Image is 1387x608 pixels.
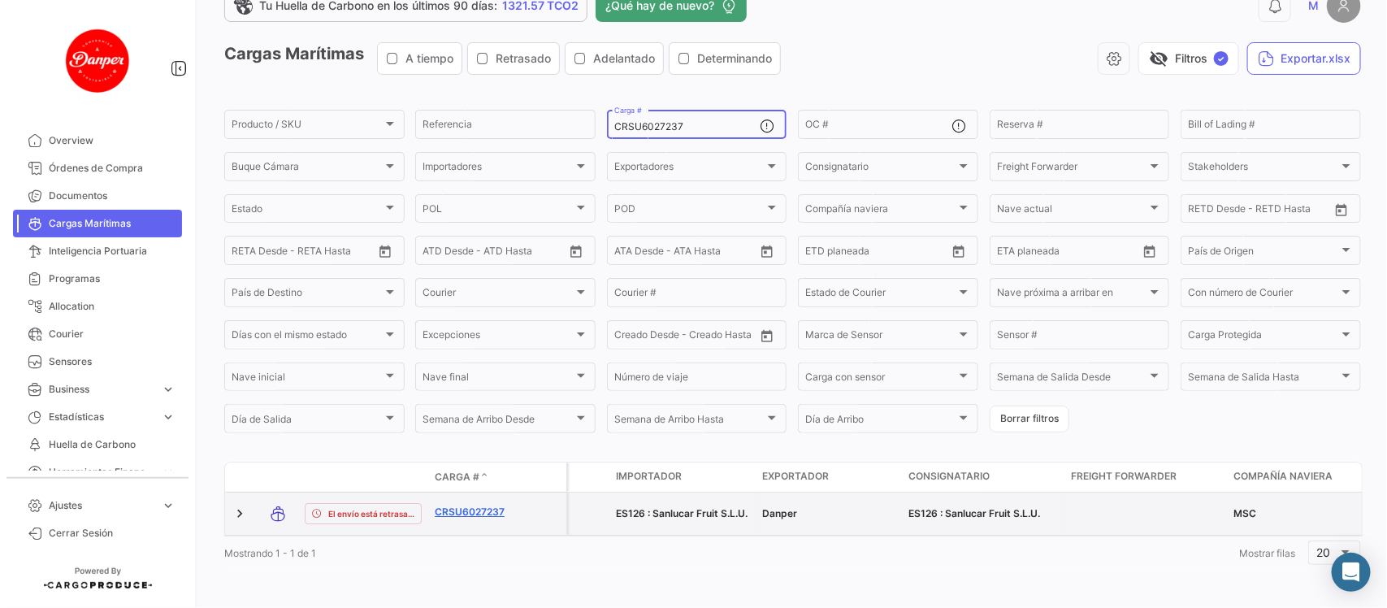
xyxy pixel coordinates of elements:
button: Open calendar [373,239,397,263]
datatable-header-cell: Carga Protegida [569,463,609,492]
span: Programas [49,271,176,286]
span: Consignatario [908,469,990,484]
span: Exportador [762,469,829,484]
span: Semana de Arribo Hasta [614,416,765,428]
span: País de Origen [1188,247,1339,258]
span: Consignatario [805,163,956,175]
input: Desde [232,247,261,258]
span: El envío está retrasado. [328,507,414,520]
span: visibility_off [1149,49,1168,68]
input: Hasta [846,247,913,258]
span: Excepciones [423,332,574,343]
span: Stakeholders [1188,163,1339,175]
span: Ajustes [49,498,154,513]
span: Mostrar filas [1239,547,1295,559]
span: expand_more [161,410,176,424]
span: País de Destino [232,289,383,301]
a: Expand/Collapse Row [232,506,248,522]
span: Carga con sensor [805,374,956,385]
button: Adelantado [566,43,663,74]
a: Courier [13,320,182,348]
span: expand_more [161,465,176,480]
span: Compañía naviera [1233,469,1333,484]
span: Nave final [423,374,574,385]
button: Open calendar [947,239,971,263]
span: Adelantado [593,50,655,67]
span: Semana de Arribo Desde [423,416,574,428]
button: Open calendar [755,239,779,263]
span: Cargas Marítimas [49,216,176,231]
span: Marca de Sensor [805,332,956,343]
a: Sensores [13,348,182,376]
span: Días con el mismo estado [232,332,383,343]
button: Open calendar [755,324,779,348]
span: A tiempo [405,50,453,67]
button: visibility_offFiltros✓ [1138,42,1239,75]
span: 20 [1317,545,1331,559]
button: Open calendar [564,239,588,263]
span: Courier [49,327,176,341]
span: Huella de Carbono [49,437,176,452]
span: Estadísticas [49,410,154,424]
span: Compañía naviera [805,206,956,217]
span: Determinando [697,50,772,67]
span: ES126 : Sanlucar Fruit S.L.U. [908,507,1040,519]
button: Determinando [670,43,780,74]
div: Abrir Intercom Messenger [1332,553,1371,592]
span: Inteligencia Portuaria [49,244,176,258]
datatable-header-cell: Exportador [756,463,902,492]
span: Exportadores [614,163,765,175]
button: Open calendar [1138,239,1162,263]
span: Buque Cámara [232,163,383,175]
button: A tiempo [378,43,462,74]
span: Producto / SKU [232,121,383,132]
span: ES126 : Sanlucar Fruit S.L.U. [616,507,748,519]
span: Nave inicial [232,374,383,385]
h3: Cargas Marítimas [224,42,786,75]
span: ✓ [1214,51,1229,66]
span: Retrasado [496,50,551,67]
span: Órdenes de Compra [49,161,176,176]
span: Nave próxima a arribar en [997,289,1148,301]
a: Inteligencia Portuaria [13,237,182,265]
datatable-header-cell: Estado de Envio [298,471,428,484]
span: Semana de Salida Hasta [1188,374,1339,385]
datatable-header-cell: Modo de Transporte [258,471,298,484]
input: Hasta [1038,247,1105,258]
span: Business [49,382,154,397]
a: Órdenes de Compra [13,154,182,182]
span: expand_more [161,382,176,397]
span: Documentos [49,189,176,203]
span: Courier [423,289,574,301]
span: expand_more [161,498,176,513]
span: Freight Forwarder [997,163,1148,175]
a: Documentos [13,182,182,210]
span: Sensores [49,354,176,369]
span: Carga # [435,470,479,484]
input: Desde [997,247,1026,258]
span: Semana de Salida Desde [997,374,1148,385]
datatable-header-cell: Compañía naviera [1227,463,1373,492]
a: Programas [13,265,182,293]
input: Hasta [1229,206,1296,217]
input: Creado Desde [614,332,677,343]
input: ATA Desde [614,247,664,258]
button: Borrar filtros [990,406,1069,432]
span: Día de Salida [232,416,383,428]
span: Herramientas Financieras [49,465,154,480]
datatable-header-cell: Freight Forwarder [1064,463,1227,492]
span: Importador [616,469,682,484]
a: CRSU6027237 [435,505,519,519]
input: ATD Hasta [485,247,553,258]
button: Open calendar [1329,198,1354,222]
a: Cargas Marítimas [13,210,182,237]
a: Allocation [13,293,182,320]
span: Freight Forwarder [1071,469,1177,484]
datatable-header-cell: Carga # [428,463,526,491]
span: Día de Arribo [805,416,956,428]
datatable-header-cell: Póliza [526,471,566,484]
span: Estado [232,206,383,217]
span: Carga Protegida [1188,332,1339,343]
span: Estado de Courier [805,289,956,301]
span: Allocation [49,299,176,314]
